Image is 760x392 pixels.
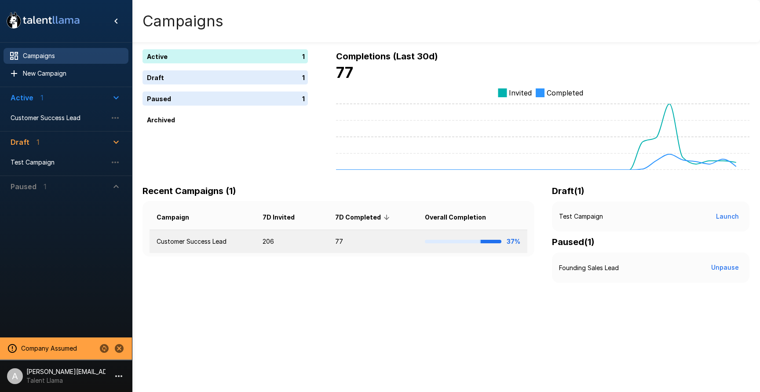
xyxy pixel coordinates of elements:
[256,230,328,253] td: 206
[335,212,392,223] span: 7D Completed
[336,63,353,81] b: 77
[263,212,306,223] span: 7D Invited
[302,73,305,82] p: 1
[552,186,585,196] b: Draft ( 1 )
[150,230,256,253] td: Customer Success Lead
[425,212,497,223] span: Overall Completion
[302,94,305,103] p: 1
[708,260,742,276] button: Unpause
[142,12,223,30] h4: Campaigns
[157,212,201,223] span: Campaign
[559,212,603,221] p: Test Campaign
[336,51,438,62] b: Completions (Last 30d)
[552,237,595,247] b: Paused ( 1 )
[559,264,619,272] p: Founding Sales Lead
[712,209,742,225] button: Launch
[302,52,305,61] p: 1
[507,238,520,245] b: 37%
[142,186,236,196] b: Recent Campaigns (1)
[328,230,418,253] td: 77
